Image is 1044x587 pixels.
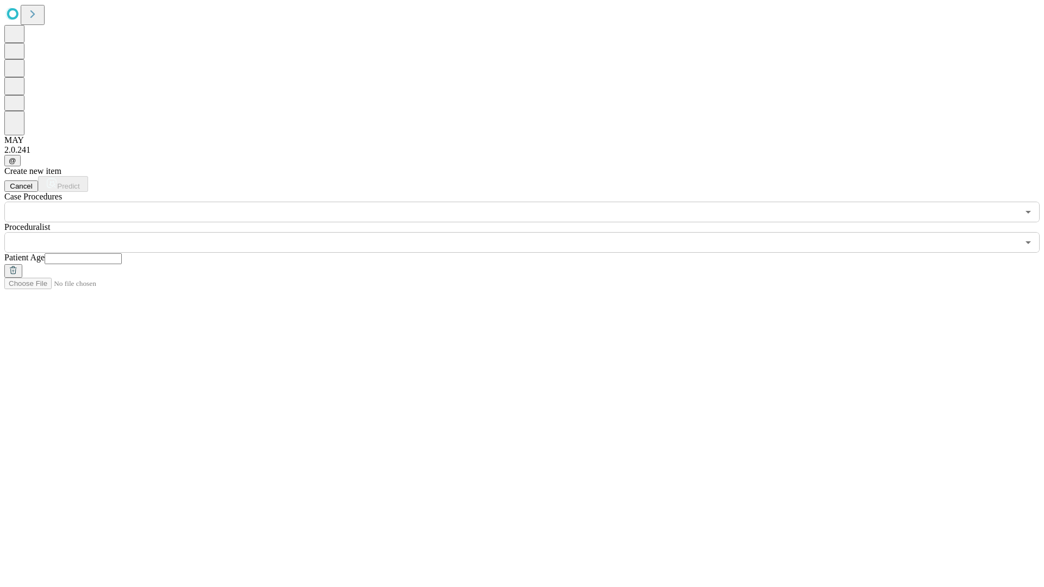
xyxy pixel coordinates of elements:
[9,157,16,165] span: @
[10,182,33,190] span: Cancel
[38,176,88,192] button: Predict
[4,145,1040,155] div: 2.0.241
[4,180,38,192] button: Cancel
[57,182,79,190] span: Predict
[4,135,1040,145] div: MAY
[1021,235,1036,250] button: Open
[4,253,45,262] span: Patient Age
[4,166,61,176] span: Create new item
[4,155,21,166] button: @
[1021,204,1036,220] button: Open
[4,192,62,201] span: Scheduled Procedure
[4,222,50,232] span: Proceduralist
